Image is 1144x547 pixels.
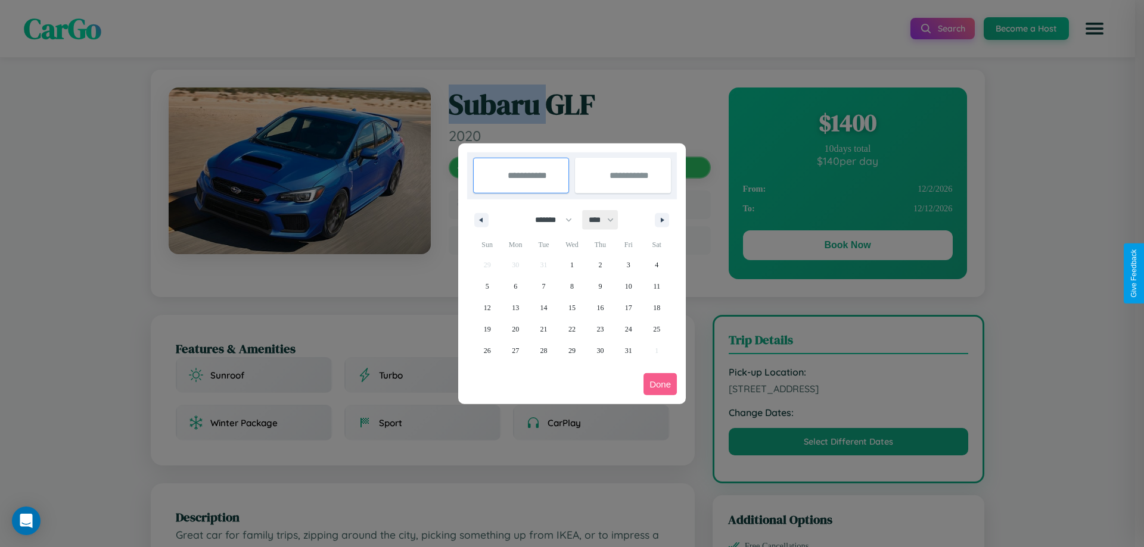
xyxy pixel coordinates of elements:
[643,254,671,276] button: 4
[596,340,604,361] span: 30
[473,340,501,361] button: 26
[598,276,602,297] span: 9
[514,276,517,297] span: 6
[542,276,546,297] span: 7
[586,340,614,361] button: 30
[473,318,501,340] button: 19
[558,318,586,340] button: 22
[501,235,529,254] span: Mon
[501,318,529,340] button: 20
[530,297,558,318] button: 14
[586,276,614,297] button: 9
[643,276,671,297] button: 11
[568,340,576,361] span: 29
[473,235,501,254] span: Sun
[512,297,519,318] span: 13
[653,318,660,340] span: 25
[627,254,630,276] span: 3
[501,276,529,297] button: 6
[530,235,558,254] span: Tue
[614,235,642,254] span: Fri
[501,340,529,361] button: 27
[653,276,660,297] span: 11
[558,297,586,318] button: 15
[643,235,671,254] span: Sat
[558,340,586,361] button: 29
[614,340,642,361] button: 31
[484,318,491,340] span: 19
[486,276,489,297] span: 5
[512,340,519,361] span: 27
[530,318,558,340] button: 21
[501,297,529,318] button: 13
[473,276,501,297] button: 5
[568,297,576,318] span: 15
[586,318,614,340] button: 23
[570,276,574,297] span: 8
[530,340,558,361] button: 28
[540,340,548,361] span: 28
[558,235,586,254] span: Wed
[625,318,632,340] span: 24
[540,318,548,340] span: 21
[653,297,660,318] span: 18
[643,297,671,318] button: 18
[596,318,604,340] span: 23
[484,297,491,318] span: 12
[598,254,602,276] span: 2
[625,297,632,318] span: 17
[614,276,642,297] button: 10
[596,297,604,318] span: 16
[568,318,576,340] span: 22
[484,340,491,361] span: 26
[530,276,558,297] button: 7
[625,340,632,361] span: 31
[540,297,548,318] span: 14
[614,318,642,340] button: 24
[614,254,642,276] button: 3
[558,276,586,297] button: 8
[614,297,642,318] button: 17
[512,318,519,340] span: 20
[586,254,614,276] button: 2
[643,318,671,340] button: 25
[1130,249,1138,298] div: Give Feedback
[473,297,501,318] button: 12
[643,373,677,395] button: Done
[625,276,632,297] span: 10
[558,254,586,276] button: 1
[570,254,574,276] span: 1
[586,235,614,254] span: Thu
[586,297,614,318] button: 16
[12,507,41,535] div: Open Intercom Messenger
[655,254,658,276] span: 4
